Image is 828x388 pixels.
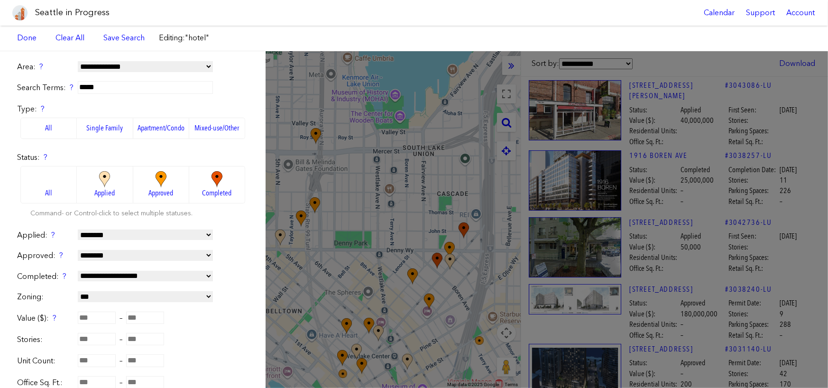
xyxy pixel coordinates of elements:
a: Save Search [103,33,145,43]
label: Unit Count: [17,356,74,366]
span: Applied [94,188,115,198]
label: Office Sq. Ft.: [17,378,74,388]
label: Value ($): [17,313,74,323]
img: completed_big.885be80b37c7.png [204,171,230,188]
div: ? [59,250,63,261]
img: favicon-96x96.png [12,5,28,20]
a: Done [12,30,41,46]
div: ? [39,62,43,72]
div: ? [53,313,56,323]
div: ? [63,271,66,282]
a: Clear All [51,30,89,46]
label: Completed: [17,271,74,282]
label: Single Family [77,118,133,139]
div: ? [70,83,74,93]
span: "hotel" [185,33,209,42]
label: Command- or Control-click to select multiple statuses. [30,209,193,218]
label: Mixed-use/Other [189,118,245,139]
label: All [20,118,77,139]
label: Type: [17,104,248,114]
div: – [17,355,248,367]
img: approved_big.0fafd13ebf52.png [148,171,174,188]
span: Approved [148,188,173,198]
label: Apartment/Condo [133,118,189,139]
span: Completed [202,188,231,198]
label: Search Terms: [17,83,74,93]
div: ? [51,230,55,240]
label: Applied: [17,230,74,240]
div: – [17,334,248,345]
span: All [45,188,52,198]
label: Area: [17,62,74,72]
label: Status: [17,152,248,163]
div: ? [41,104,45,114]
img: applied_big.774532eacd1a.png [92,171,118,188]
label: Zoning: [17,292,74,302]
div: – [17,313,248,324]
div: ? [44,152,47,163]
h1: Seattle in Progress [35,7,110,18]
label: Editing: [159,33,209,43]
label: Approved: [17,250,74,261]
label: Stories: [17,334,74,345]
